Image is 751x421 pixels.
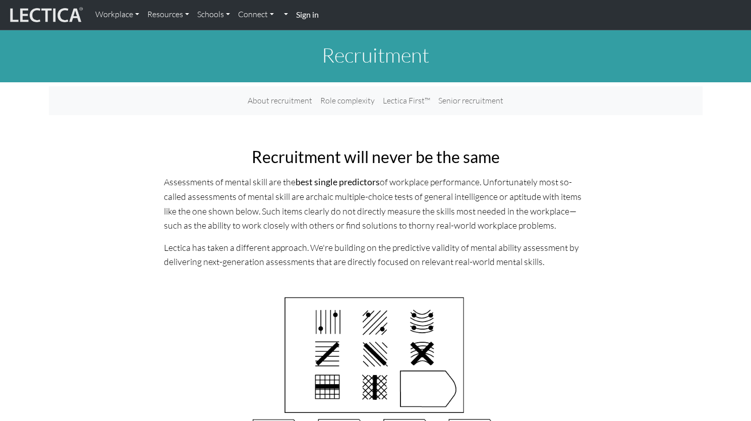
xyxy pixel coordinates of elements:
a: Resources [143,4,193,25]
strong: Sign in [296,10,319,19]
a: About recruitment [244,90,316,111]
h2: Recruitment will never be the same [164,147,588,167]
a: Lectica First™ [379,90,434,111]
a: Senior recruitment [434,90,507,111]
a: Workplace [91,4,143,25]
p: Lectica has taken a different approach. We're building on the predictive validity of mental abili... [164,240,588,269]
a: best single predictors [296,177,380,187]
h1: Recruitment [49,43,703,67]
a: Connect [234,4,278,25]
img: lecticalive [8,6,83,25]
p: Assessments of mental skill are the of workplace performance. Unfortunately most so-called assess... [164,175,588,232]
a: Role complexity [316,90,379,111]
a: Sign in [292,4,323,26]
a: Schools [193,4,234,25]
